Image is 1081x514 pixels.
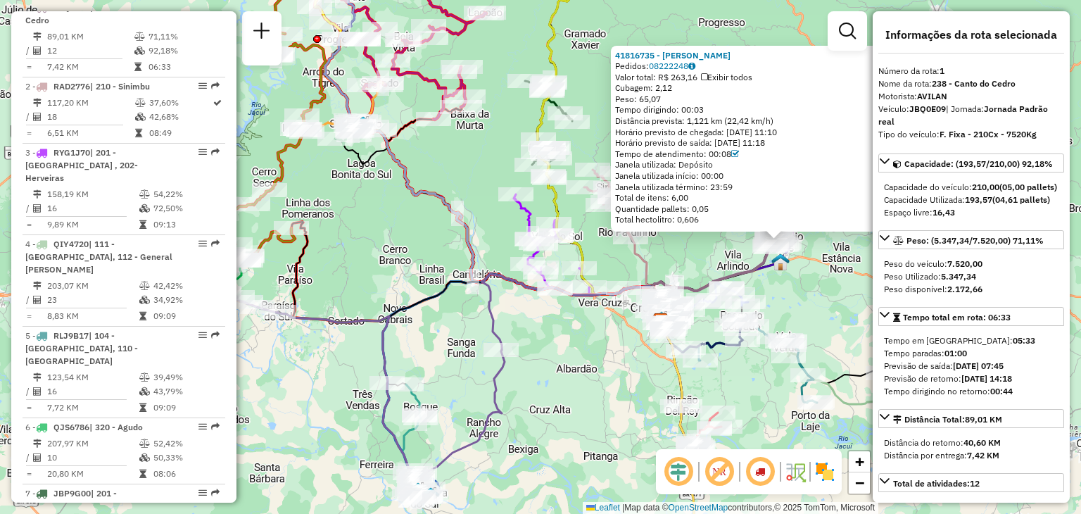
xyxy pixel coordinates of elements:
img: Venâncio Aires [771,253,790,271]
strong: 5.347,34 [941,271,976,282]
strong: [DATE] 07:45 [953,361,1004,371]
span: | 238 - Canto do Cedro [25,2,153,25]
i: % de utilização do peso [134,32,145,41]
div: Distância Total: [893,413,1002,426]
span: Total de atividades: [893,478,980,489]
em: Rota exportada [211,422,220,431]
a: Total de atividades:12 [878,473,1064,492]
div: Espaço livre: [884,206,1058,219]
div: Quantidade pallets: 0,05 [615,203,933,215]
span: RLJ9B17 [53,330,89,341]
strong: 7.520,00 [947,258,982,269]
i: % de utilização da cubagem [139,453,150,462]
i: Rota otimizada [213,99,222,107]
i: Total de Atividades [33,453,42,462]
span: JBP9G00 [53,488,91,499]
i: Observações [688,62,695,70]
span: | 104 - [GEOGRAPHIC_DATA], 110 - [GEOGRAPHIC_DATA] [25,330,138,366]
span: 5 - [25,330,138,366]
em: Rota exportada [211,239,220,248]
em: Opções [198,82,207,90]
td: = [25,309,32,323]
td: = [25,126,32,140]
td: 18 [46,110,134,124]
strong: (05,00 pallets) [999,182,1057,192]
td: / [25,451,32,465]
td: 20,80 KM [46,467,139,481]
div: Janela utilizada término: 23:59 [615,182,933,193]
strong: 7,42 KM [967,450,999,460]
td: 203,07 KM [46,279,139,293]
div: Janela utilizada: Depósito [615,159,933,170]
td: = [25,401,32,415]
span: 89,01 KM [965,414,1002,425]
div: Tempo em [GEOGRAPHIC_DATA]: [884,334,1058,347]
td: 50,33% [153,451,220,465]
a: 41816735 - [PERSON_NAME] [615,49,731,60]
i: Tempo total em rota [139,403,146,412]
div: Capacidade do veículo: [884,181,1058,194]
a: OpenStreetMap [669,503,728,513]
td: / [25,110,32,124]
em: Rota exportada [211,148,220,156]
td: 06:33 [148,60,219,74]
span: Peso: 65,07 [615,94,661,104]
em: Rota exportada [211,82,220,90]
td: 16 [46,201,139,215]
a: Com service time [731,149,739,159]
i: % de utilização da cubagem [139,204,150,213]
td: = [25,218,32,232]
strong: 00:44 [990,386,1013,396]
i: % de utilização do peso [139,373,150,382]
img: UDC Cachueira do Sul - ZUMPY [409,482,427,500]
td: 43,79% [153,384,220,399]
td: 8,83 KM [46,309,139,323]
strong: 01:00 [944,348,967,358]
div: Tempo paradas: [884,347,1058,360]
strong: [DATE] 14:18 [961,373,1012,384]
div: Veículo: [878,103,1064,128]
div: Horário previsto de saída: [DATE] 11:18 [615,137,933,149]
td: 09:09 [153,309,220,323]
i: Distância Total [33,282,42,290]
div: Peso: (5.347,34/7.520,00) 71,11% [878,252,1064,301]
td: = [25,467,32,481]
td: 7,72 KM [46,401,139,415]
span: QIY4720 [53,239,89,249]
em: Opções [198,239,207,248]
img: FAD Santa Cruz do Sul- Cachoeira [422,487,440,505]
i: Distância Total [33,373,42,382]
i: Total de Atividades [33,387,42,396]
i: Tempo total em rota [135,129,142,137]
span: RYG1J70 [53,147,90,158]
td: 39,49% [153,370,220,384]
td: 158,19 KM [46,187,139,201]
td: 37,60% [148,96,212,110]
td: 08:06 [153,467,220,481]
td: 52,42% [153,437,220,451]
div: Nome da rota: [878,77,1064,90]
div: Tempo dirigindo: 00:03 [615,104,933,115]
img: Santa Cruz FAD [652,311,671,329]
td: 92,18% [148,44,219,58]
a: Tempo total em rota: 06:33 [878,307,1064,326]
div: Total de pedidos: [884,501,1058,513]
span: 1 - [25,2,153,25]
td: 123,54 KM [46,370,139,384]
i: % de utilização do peso [135,99,146,107]
div: Tempo total em rota: 06:33 [878,329,1064,403]
div: Janela utilizada início: 00:00 [615,170,933,182]
td: 117,20 KM [46,96,134,110]
div: Número da rota: [878,65,1064,77]
div: Distância do retorno: [884,437,1058,449]
i: Distância Total [33,190,42,199]
div: Peso disponível: [884,283,1058,296]
td: 7,42 KM [46,60,134,74]
td: 09:13 [153,218,220,232]
div: Map data © contributors,© 2025 TomTom, Microsoft [583,502,878,514]
i: % de utilização do peso [139,282,150,290]
span: Exibir NR [702,455,736,489]
i: % de utilização da cubagem [135,113,146,121]
a: Nova sessão e pesquisa [248,17,276,49]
